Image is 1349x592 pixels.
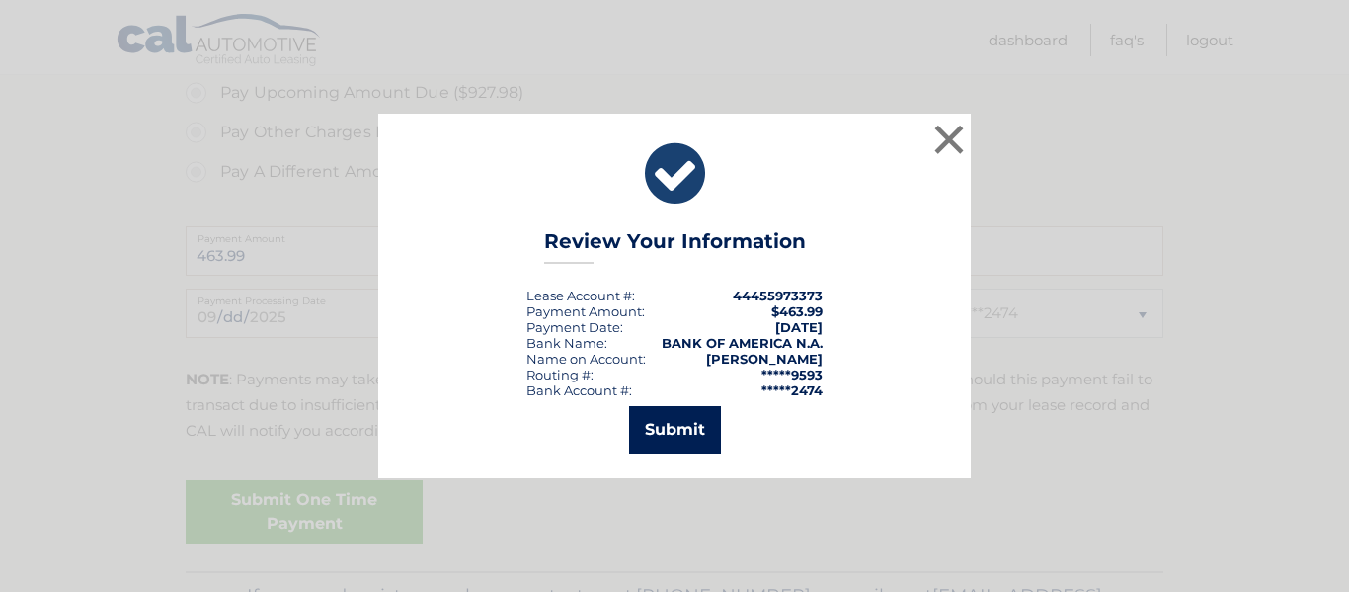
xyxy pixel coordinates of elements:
div: : [526,319,623,335]
div: Bank Account #: [526,382,632,398]
span: $463.99 [771,303,823,319]
strong: [PERSON_NAME] [706,351,823,367]
button: Submit [629,406,721,454]
span: Payment Date [526,319,620,335]
div: Lease Account #: [526,288,635,303]
strong: 44455973373 [733,288,823,303]
div: Name on Account: [526,351,646,367]
div: Bank Name: [526,335,607,351]
strong: BANK OF AMERICA N.A. [662,335,823,351]
h3: Review Your Information [544,229,806,264]
div: Payment Amount: [526,303,645,319]
div: Routing #: [526,367,594,382]
button: × [929,120,969,159]
span: [DATE] [775,319,823,335]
